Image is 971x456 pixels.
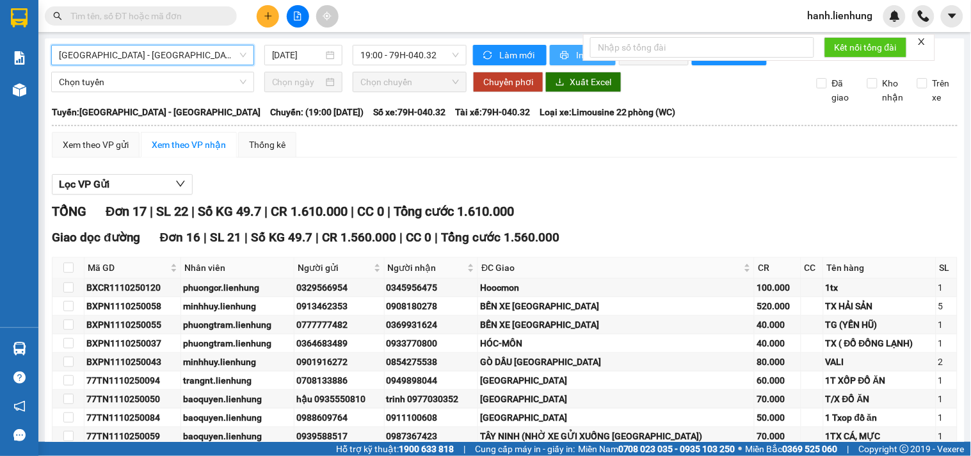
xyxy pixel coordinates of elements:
span: Nha Trang - Tây Ninh [59,45,246,65]
div: 1 Txop đồ ăn [826,411,934,425]
span: Chọn chuyến [360,72,459,92]
button: aim [316,5,339,28]
div: [GEOGRAPHIC_DATA] [480,392,752,406]
span: Người nhận [388,261,465,275]
img: warehouse-icon [13,83,26,97]
div: 5 [938,299,955,313]
span: Đơn 17 [106,204,147,219]
span: Kho nhận [878,76,909,104]
div: 0854275538 [387,355,476,369]
span: file-add [293,12,302,20]
div: T/X ĐỒ ĂN [826,392,934,406]
div: minhhuy.lienhung [183,355,292,369]
th: CC [801,257,824,279]
span: Hỗ trợ kỹ thuật: [336,442,454,456]
span: Kết nối tổng đài [835,40,897,54]
div: 2 [938,355,955,369]
div: phuongtram.lienhung [183,318,292,332]
div: 80.000 [757,355,798,369]
img: logo-vxr [11,8,28,28]
span: | [316,230,319,245]
td: BXPN1110250055 [84,316,181,334]
span: Đơn 16 [160,230,201,245]
div: 1 [938,411,955,425]
span: ⚪️ [739,446,742,452]
span: question-circle [13,371,26,384]
div: 0777777482 [296,318,381,332]
span: | [351,204,354,219]
span: Chọn tuyến [59,72,246,92]
div: 1 [938,373,955,387]
strong: 1900 633 818 [399,444,454,454]
div: BXCR1110250120 [86,281,179,295]
span: hanh.lienhung [798,8,883,24]
div: 0345956475 [387,281,476,295]
img: phone-icon [918,10,929,22]
div: 40.000 [757,336,798,350]
input: Chọn ngày [272,75,324,89]
div: 0988609764 [296,411,381,425]
strong: 0369 525 060 [783,444,838,454]
span: | [399,230,403,245]
span: | [387,204,390,219]
div: 1TX CÁ, MỰC [826,429,934,443]
div: 0939588517 [296,429,381,443]
div: BXPN1110250058 [86,299,179,313]
span: Làm mới [499,48,536,62]
td: 77TN1110250059 [84,427,181,446]
span: Người gửi [298,261,371,275]
div: 0364683489 [296,336,381,350]
span: plus [264,12,273,20]
input: Tìm tên, số ĐT hoặc mã đơn [70,9,221,23]
span: Lọc VP Gửi [59,176,109,192]
span: | [463,442,465,456]
img: icon-new-feature [889,10,901,22]
span: Tổng cước 1.610.000 [394,204,514,219]
span: | [191,204,195,219]
span: CR 1.560.000 [322,230,396,245]
img: warehouse-icon [13,342,26,355]
div: TX ( ĐỒ ĐỒNG LẠNH) [826,336,934,350]
div: baoquyen.lienhung [183,429,292,443]
span: TỔNG [52,204,86,219]
span: | [847,442,849,456]
div: BẾN XE [GEOGRAPHIC_DATA] [480,299,752,313]
div: 0329566954 [296,281,381,295]
div: 40.000 [757,318,798,332]
th: Tên hàng [824,257,936,279]
span: copyright [900,444,909,453]
span: ĐC Giao [481,261,741,275]
td: BXCR1110250120 [84,279,181,297]
div: 1 [938,336,955,350]
div: BXPN1110250055 [86,318,179,332]
span: aim [323,12,332,20]
div: hậu 0935550810 [296,392,381,406]
div: 77TN1110250059 [86,429,179,443]
span: down [175,179,186,189]
div: VALI [826,355,934,369]
div: 0933770800 [387,336,476,350]
div: 77TN1110250094 [86,373,179,387]
div: Xem theo VP gửi [63,138,129,152]
td: 77TN1110250084 [84,409,181,427]
div: TX HẢI SẢN [826,299,934,313]
span: Miền Bắc [746,442,838,456]
div: 1 [938,318,955,332]
div: 0911100608 [387,411,476,425]
div: minhhuy.lienhung [183,299,292,313]
button: downloadXuất Excel [545,72,622,92]
div: 1T XỐP ĐỒ ĂN [826,373,934,387]
span: Cung cấp máy in - giấy in: [475,442,575,456]
button: caret-down [941,5,963,28]
div: Xem theo VP nhận [152,138,226,152]
div: phuongcr.lienhung [183,281,292,295]
td: 77TN1110250050 [84,390,181,409]
span: CC 0 [357,204,384,219]
div: [GEOGRAPHIC_DATA] [480,373,752,387]
div: 77TN1110250050 [86,392,179,406]
div: TÂY NINH (NHỜ XE GỬI XUỐNG [GEOGRAPHIC_DATA]) [480,429,752,443]
div: Hoocmon [480,281,752,295]
span: Mã GD [88,261,168,275]
td: BXPN1110250058 [84,297,181,316]
span: Tổng cước 1.560.000 [441,230,559,245]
